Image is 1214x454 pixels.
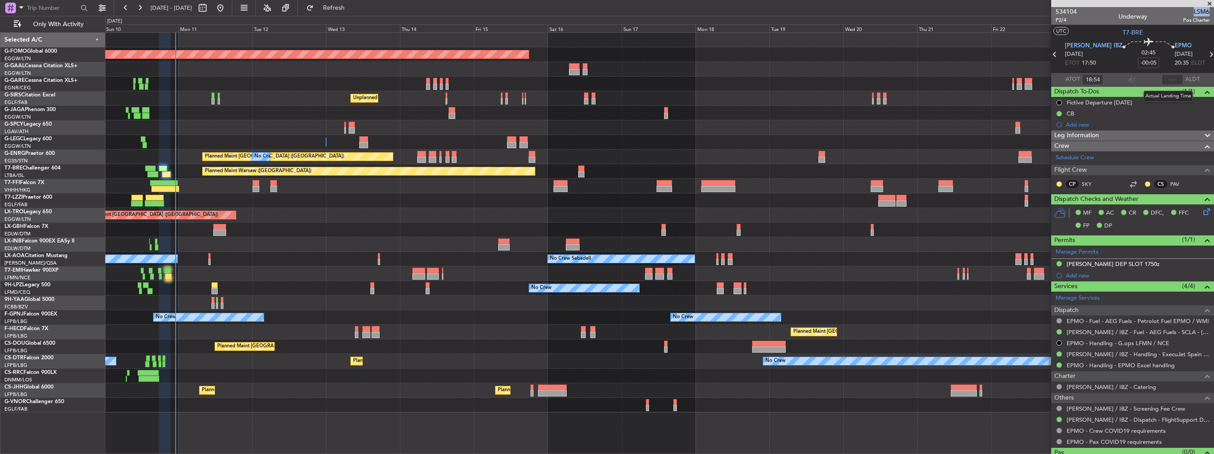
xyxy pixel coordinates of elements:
[23,21,93,27] span: Only With Activity
[156,311,176,324] div: No Crew
[1175,42,1192,50] span: EPMO
[4,63,77,69] a: G-GAALCessna Citation XLS+
[4,209,23,215] span: LX-TRO
[326,24,400,32] div: Wed 13
[1054,235,1075,246] span: Permits
[4,55,31,62] a: EGGW/LTN
[10,17,96,31] button: Only With Activity
[1067,350,1210,358] a: [PERSON_NAME] / IBZ - Handling - ExecuJet Spain [PERSON_NAME] / IBZ
[4,49,27,54] span: G-FOMO
[4,209,52,215] a: LX-TROLegacy 650
[1118,12,1147,21] div: Underway
[4,347,27,354] a: LFPB/LBG
[4,151,55,156] a: G-ENRGPraetor 600
[1183,16,1210,24] span: Pos Charter
[4,231,31,237] a: EDLW/DTM
[4,282,50,288] a: 9H-LPZLegacy 500
[917,24,991,32] div: Thu 21
[353,354,398,368] div: Planned Maint Sofia
[1067,260,1160,268] div: [PERSON_NAME] DEP SLOT 1750z
[1082,74,1103,85] input: --:--
[4,341,55,346] a: CS-DOUGlobal 6500
[1067,110,1074,117] div: CB
[4,92,55,98] a: G-SIRSCitation Excel
[4,49,57,54] a: G-FOMOGlobal 6000
[315,5,353,11] span: Refresh
[4,195,52,200] a: T7-LZZIPraetor 600
[1054,281,1077,292] span: Services
[302,1,355,15] button: Refresh
[1066,121,1210,128] div: Add new
[4,107,25,112] span: G-JAGA
[793,325,933,339] div: Planned Maint [GEOGRAPHIC_DATA] ([GEOGRAPHIC_DATA])
[1141,49,1156,58] span: 02:45
[4,78,25,83] span: G-GARE
[1122,28,1143,37] span: T7-BRE
[1056,294,1100,303] a: Manage Services
[4,180,20,185] span: T7-FFI
[1104,222,1112,231] span: DP
[4,406,27,412] a: EGLF/FAB
[1054,131,1099,141] span: Leg Information
[1065,75,1080,84] span: ATOT
[1183,7,1210,16] span: LSM6
[1056,16,1077,24] span: P2/4
[531,281,552,295] div: No Crew
[1082,180,1102,188] a: SKY
[4,239,22,244] span: LX-INB
[4,165,61,171] a: T7-BREChallenger 604
[1066,272,1210,279] div: Add new
[4,187,31,193] a: VHHH/HKG
[4,70,31,77] a: EGGW/LTN
[4,143,31,150] a: EGGW/LTN
[1179,209,1189,218] span: FFC
[205,165,311,178] div: Planned Maint Warsaw ([GEOGRAPHIC_DATA])
[1067,416,1210,423] a: [PERSON_NAME] / IBZ - Dispatch - FlightSupport Dispatch [GEOGRAPHIC_DATA]
[1056,154,1094,162] a: Schedule Crew
[217,340,357,353] div: Planned Maint [GEOGRAPHIC_DATA] ([GEOGRAPHIC_DATA])
[1067,427,1166,435] a: EPMO - Crew COVID19 requirements
[4,224,48,229] a: LX-GBHFalcon 7X
[4,239,74,244] a: LX-INBFalcon 900EX EASy II
[622,24,695,32] div: Sun 17
[4,341,25,346] span: CS-DOU
[178,24,252,32] div: Mon 11
[4,318,27,325] a: LFPB/LBG
[4,201,27,208] a: EGLF/FAB
[1065,42,1122,50] span: [PERSON_NAME] IBZ
[695,24,769,32] div: Mon 18
[4,63,25,69] span: G-GAAL
[4,297,24,302] span: 9H-YAA
[4,224,24,229] span: LX-GBH
[1056,7,1077,16] span: 534104
[4,377,32,383] a: DNMM/LOS
[1106,209,1114,218] span: AC
[4,165,23,171] span: T7-BRE
[1175,50,1193,59] span: [DATE]
[1082,59,1096,68] span: 17:50
[4,245,31,252] a: EDLW/DTM
[1129,209,1136,218] span: CR
[4,151,25,156] span: G-ENRG
[4,268,22,273] span: T7-EMI
[4,107,56,112] a: G-JAGAPhenom 300
[202,384,341,397] div: Planned Maint [GEOGRAPHIC_DATA] ([GEOGRAPHIC_DATA])
[4,85,31,91] a: EGNR/CEG
[1067,99,1132,106] div: Fictive Departure [DATE]
[843,24,917,32] div: Wed 20
[4,92,21,98] span: G-SIRS
[4,195,23,200] span: T7-LZZI
[4,399,64,404] a: G-VNORChallenger 650
[4,326,48,331] a: F-HECDFalcon 7X
[1182,235,1195,244] span: (1/1)
[1054,194,1138,204] span: Dispatch Checks and Weather
[4,260,57,266] a: [PERSON_NAME]/QSA
[4,391,27,398] a: LFPB/LBG
[1054,305,1079,315] span: Dispatch
[104,24,178,32] div: Sun 10
[1054,165,1087,175] span: Flight Crew
[4,289,30,296] a: LFMD/CEQ
[4,385,23,390] span: CS-JHH
[1170,180,1190,188] a: PAV
[4,304,28,310] a: FCBB/BZV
